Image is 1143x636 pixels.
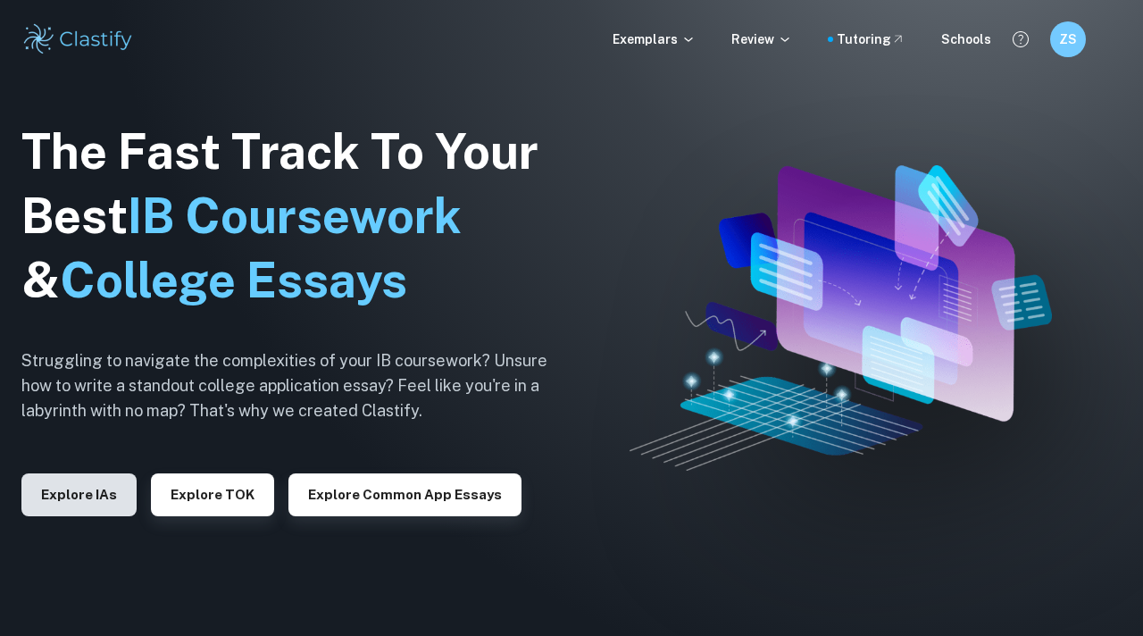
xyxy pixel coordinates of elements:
h6: ZS [1058,29,1079,49]
a: Explore Common App essays [288,485,521,502]
p: Review [731,29,792,49]
a: Explore TOK [151,485,274,502]
span: College Essays [60,252,407,308]
button: Explore Common App essays [288,473,521,516]
button: Explore TOK [151,473,274,516]
a: Explore IAs [21,485,137,502]
button: Help and Feedback [1005,24,1036,54]
p: Exemplars [613,29,696,49]
button: Explore IAs [21,473,137,516]
h1: The Fast Track To Your Best & [21,120,575,313]
img: Clastify logo [21,21,135,57]
a: Tutoring [837,29,905,49]
img: Clastify hero [630,165,1052,471]
span: IB Coursework [128,188,462,244]
a: Schools [941,29,991,49]
h6: Struggling to navigate the complexities of your IB coursework? Unsure how to write a standout col... [21,348,575,423]
button: ZS [1050,21,1086,57]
